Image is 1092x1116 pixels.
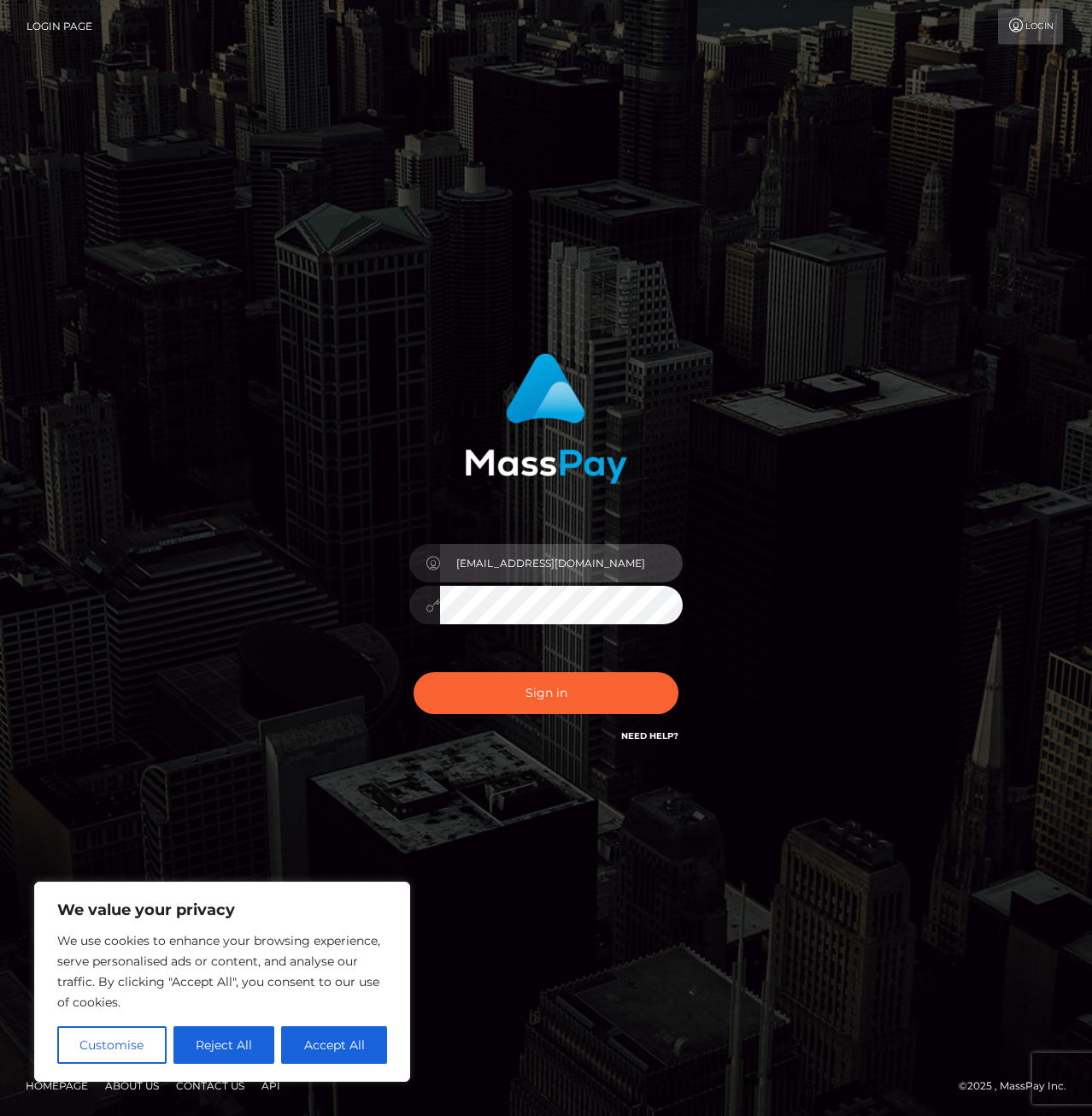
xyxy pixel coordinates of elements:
[255,1072,287,1099] a: API
[465,353,627,484] img: MassPay Login
[959,1077,1079,1095] div: © 2025 , MassPay Inc.
[998,9,1063,44] a: Login
[57,930,387,1013] p: We use cookies to enhance your browsing experience, serve personalised ads or content, and analys...
[169,1072,251,1099] a: Contact Us
[98,1072,166,1099] a: About Us
[34,882,410,1082] div: We value your privacy
[26,9,92,44] a: Login Page
[281,1026,387,1064] button: Accept All
[19,1072,95,1099] a: Homepage
[57,1026,167,1064] button: Customise
[173,1026,275,1064] button: Reject All
[440,544,683,582] input: Username...
[57,900,387,920] p: We value your privacy
[414,672,678,714] button: Sign in
[621,730,678,741] a: Need Help?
